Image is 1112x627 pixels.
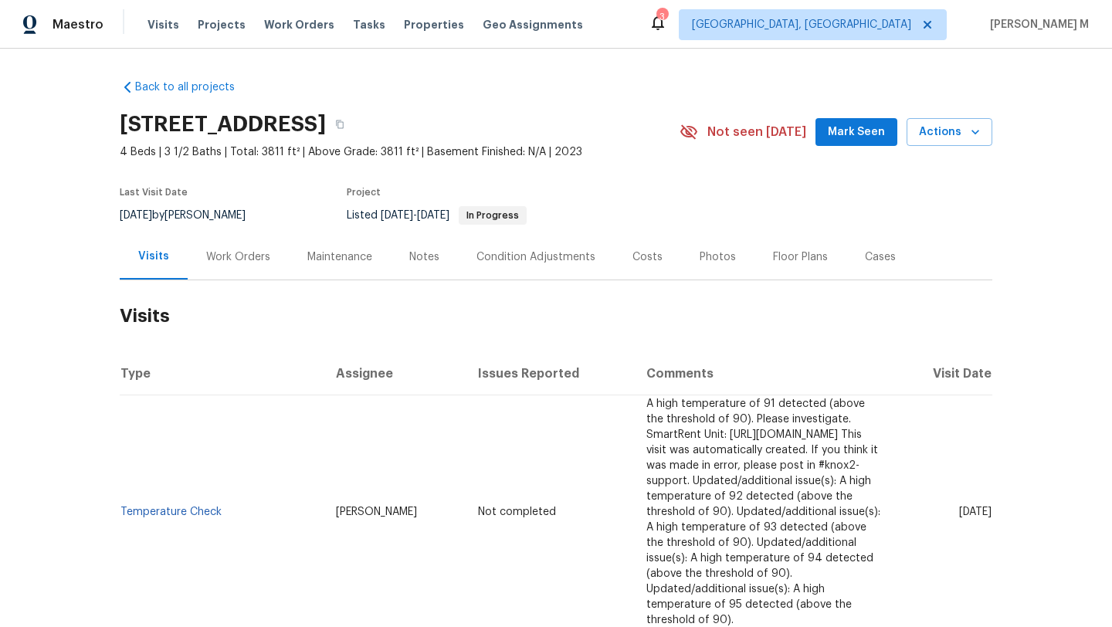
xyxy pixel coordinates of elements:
[815,118,897,147] button: Mark Seen
[307,249,372,265] div: Maintenance
[896,352,992,395] th: Visit Date
[476,249,595,265] div: Condition Adjustments
[466,352,635,395] th: Issues Reported
[907,118,992,147] button: Actions
[120,206,264,225] div: by [PERSON_NAME]
[326,110,354,138] button: Copy Address
[656,9,667,25] div: 3
[417,210,449,221] span: [DATE]
[120,117,326,132] h2: [STREET_ADDRESS]
[120,352,324,395] th: Type
[865,249,896,265] div: Cases
[324,352,466,395] th: Assignee
[707,124,806,140] span: Not seen [DATE]
[984,17,1089,32] span: [PERSON_NAME] M
[206,249,270,265] div: Work Orders
[120,80,268,95] a: Back to all projects
[264,17,334,32] span: Work Orders
[409,249,439,265] div: Notes
[120,507,222,517] a: Temperature Check
[919,123,980,142] span: Actions
[828,123,885,142] span: Mark Seen
[632,249,663,265] div: Costs
[634,352,896,395] th: Comments
[147,17,179,32] span: Visits
[347,188,381,197] span: Project
[478,507,556,517] span: Not completed
[353,19,385,30] span: Tasks
[53,17,103,32] span: Maestro
[138,249,169,264] div: Visits
[120,280,992,352] h2: Visits
[120,144,680,160] span: 4 Beds | 3 1/2 Baths | Total: 3811 ft² | Above Grade: 3811 ft² | Basement Finished: N/A | 2023
[773,249,828,265] div: Floor Plans
[336,507,417,517] span: [PERSON_NAME]
[959,507,992,517] span: [DATE]
[692,17,911,32] span: [GEOGRAPHIC_DATA], [GEOGRAPHIC_DATA]
[120,210,152,221] span: [DATE]
[381,210,413,221] span: [DATE]
[404,17,464,32] span: Properties
[646,398,880,625] span: A high temperature of 91 detected (above the threshold of 90). Please investigate. SmartRent Unit...
[460,211,525,220] span: In Progress
[381,210,449,221] span: -
[700,249,736,265] div: Photos
[120,188,188,197] span: Last Visit Date
[347,210,527,221] span: Listed
[483,17,583,32] span: Geo Assignments
[198,17,246,32] span: Projects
